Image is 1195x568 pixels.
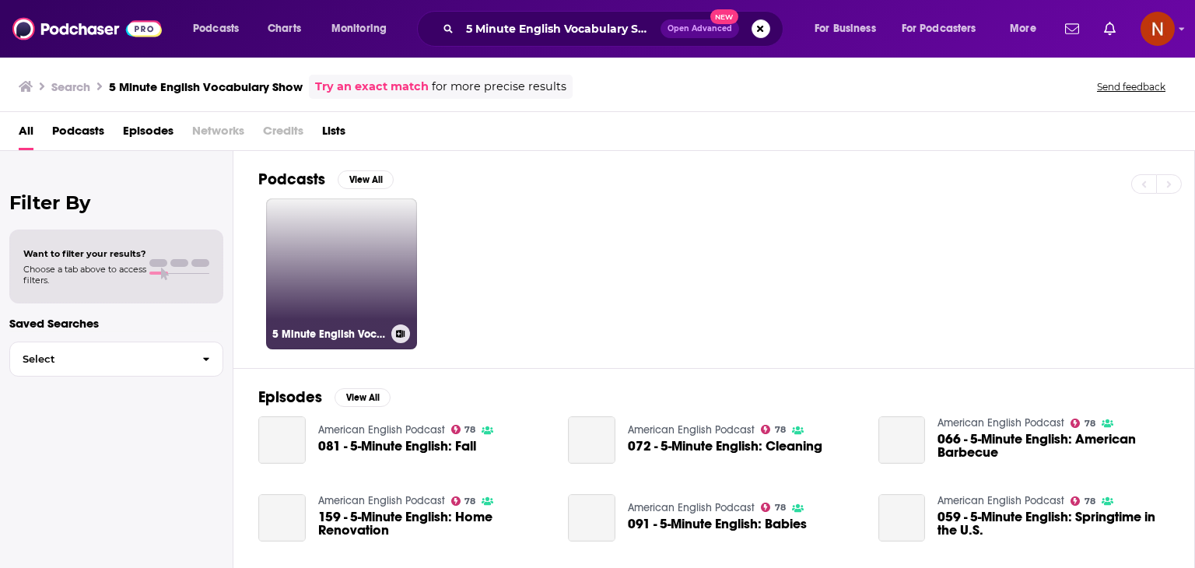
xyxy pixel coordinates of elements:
[432,78,566,96] span: for more precise results
[568,494,615,542] a: 091 - 5-Minute English: Babies
[1085,498,1095,505] span: 78
[937,494,1064,507] a: American English Podcast
[51,79,90,94] h3: Search
[9,316,223,331] p: Saved Searches
[315,78,429,96] a: Try an exact match
[266,198,417,349] a: 5 Minute English Vocabulary Show
[331,18,387,40] span: Monitoring
[1141,12,1175,46] img: User Profile
[338,170,394,189] button: View All
[464,498,475,505] span: 78
[878,416,926,464] a: 066 - 5-Minute English: American Barbecue
[258,170,394,189] a: PodcastsView All
[258,387,322,407] h2: Episodes
[322,118,345,150] a: Lists
[815,18,876,40] span: For Business
[52,118,104,150] a: Podcasts
[1141,12,1175,46] span: Logged in as AdelNBM
[628,517,807,531] a: 091 - 5-Minute English: Babies
[761,425,786,434] a: 78
[432,11,798,47] div: Search podcasts, credits, & more...
[9,342,223,377] button: Select
[263,118,303,150] span: Credits
[775,426,786,433] span: 78
[193,18,239,40] span: Podcasts
[804,16,895,41] button: open menu
[192,118,244,150] span: Networks
[902,18,976,40] span: For Podcasters
[568,416,615,464] a: 072 - 5-Minute English: Cleaning
[761,503,786,512] a: 78
[9,191,223,214] h2: Filter By
[1010,18,1036,40] span: More
[335,388,391,407] button: View All
[182,16,259,41] button: open menu
[1141,12,1175,46] button: Show profile menu
[318,510,550,537] a: 159 - 5-Minute English: Home Renovation
[937,510,1169,537] a: 059 - 5-Minute English: Springtime in the U.S.
[318,494,445,507] a: American English Podcast
[937,416,1064,430] a: American English Podcast
[10,354,190,364] span: Select
[12,14,162,44] img: Podchaser - Follow, Share and Rate Podcasts
[318,423,445,437] a: American English Podcast
[1059,16,1085,42] a: Show notifications dropdown
[878,494,926,542] a: 059 - 5-Minute English: Springtime in the U.S.
[661,19,739,38] button: Open AdvancedNew
[775,504,786,511] span: 78
[258,416,306,464] a: 081 - 5-Minute English: Fall
[628,440,822,453] a: 072 - 5-Minute English: Cleaning
[109,79,303,94] h3: 5 Minute English Vocabulary Show
[19,118,33,150] a: All
[1071,496,1095,506] a: 78
[23,248,146,259] span: Want to filter your results?
[258,387,391,407] a: EpisodesView All
[668,25,732,33] span: Open Advanced
[318,440,476,453] a: 081 - 5-Minute English: Fall
[1085,420,1095,427] span: 78
[23,264,146,286] span: Choose a tab above to access filters.
[1092,80,1170,93] button: Send feedback
[464,426,475,433] span: 78
[937,433,1169,459] a: 066 - 5-Minute English: American Barbecue
[1071,419,1095,428] a: 78
[258,494,306,542] a: 159 - 5-Minute English: Home Renovation
[1098,16,1122,42] a: Show notifications dropdown
[258,16,310,41] a: Charts
[451,496,476,506] a: 78
[460,16,661,41] input: Search podcasts, credits, & more...
[123,118,173,150] a: Episodes
[272,328,385,341] h3: 5 Minute English Vocabulary Show
[628,423,755,437] a: American English Podcast
[892,16,999,41] button: open menu
[451,425,476,434] a: 78
[999,16,1056,41] button: open menu
[710,9,738,24] span: New
[321,16,407,41] button: open menu
[258,170,325,189] h2: Podcasts
[628,501,755,514] a: American English Podcast
[268,18,301,40] span: Charts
